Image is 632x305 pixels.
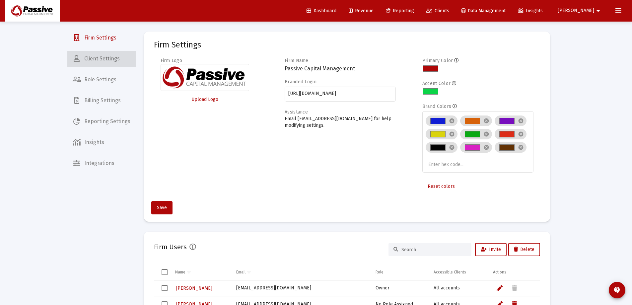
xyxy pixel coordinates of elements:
a: Clients [421,4,455,18]
mat-icon: contact_support [613,286,621,294]
input: Search [401,247,466,253]
p: Email [EMAIL_ADDRESS][DOMAIN_NAME] for help modifying settings. [285,115,396,129]
a: Insights [513,4,548,18]
span: All accounts [434,285,460,291]
mat-icon: cancel [518,118,524,124]
a: Role Settings [67,72,136,88]
mat-card-title: Firm Settings [154,41,201,48]
a: Data Management [456,4,511,18]
span: Data Management [461,8,506,14]
span: Upload Logo [191,97,218,102]
input: Enter hex code... [428,162,478,167]
div: Accessible Clients [434,269,466,275]
span: Insights [518,8,543,14]
mat-icon: cancel [449,131,455,137]
label: Brand Colors [422,104,451,109]
span: Reporting [386,8,414,14]
span: Clients [426,8,449,14]
div: Email [236,269,246,275]
div: Role [376,269,384,275]
button: Upload Logo [161,93,249,106]
div: Select all [162,269,168,275]
mat-icon: cancel [449,144,455,150]
a: Revenue [343,4,379,18]
label: Assistance [285,109,308,115]
span: Save [157,205,167,210]
img: Dashboard [10,4,55,18]
a: Reporting [381,4,419,18]
mat-icon: cancel [518,131,524,137]
label: Branded Login [285,79,316,85]
label: Primary Color [422,58,453,63]
button: Delete [508,243,540,256]
a: Reporting Settings [67,114,136,129]
a: Insights [67,134,136,150]
mat-icon: cancel [483,144,489,150]
mat-icon: arrow_drop_down [594,4,602,18]
a: Billing Settings [67,93,136,109]
button: Invite [475,243,507,256]
span: [PERSON_NAME] [558,8,594,14]
a: Client Settings [67,51,136,67]
mat-icon: cancel [483,131,489,137]
span: [PERSON_NAME] [176,285,212,291]
mat-icon: cancel [518,144,524,150]
span: Show filter options for column 'Name' [186,269,191,274]
label: Firm Name [285,58,309,63]
td: Column Role [371,264,429,280]
span: Dashboard [307,8,336,14]
h3: Passive Capital Management [285,64,396,73]
td: Column Name [171,264,232,280]
span: Invite [481,247,501,252]
button: Reset colors [422,180,460,193]
img: Firm logo [161,64,249,91]
label: Accent Color [422,81,451,86]
div: Select row [162,285,168,291]
a: [PERSON_NAME] [175,283,213,293]
span: Reset colors [428,184,455,189]
span: Revenue [349,8,374,14]
td: Column Accessible Clients [429,264,488,280]
label: Firm Logo [161,58,182,63]
a: Integrations [67,155,136,171]
td: Column Actions [488,264,540,280]
a: Firm Settings [67,30,136,46]
h2: Firm Users [154,242,187,252]
button: [PERSON_NAME] [550,4,610,17]
td: [EMAIL_ADDRESS][DOMAIN_NAME] [232,280,371,296]
a: Dashboard [301,4,342,18]
div: Actions [493,269,506,275]
div: Name [175,269,185,275]
span: Owner [376,285,389,291]
span: Show filter options for column 'Email' [246,269,251,274]
span: Delete [514,247,534,252]
td: Column Email [232,264,371,280]
mat-icon: cancel [449,118,455,124]
button: Save [151,201,173,214]
mat-icon: cancel [483,118,489,124]
mat-chip-list: Brand colors [426,114,530,169]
